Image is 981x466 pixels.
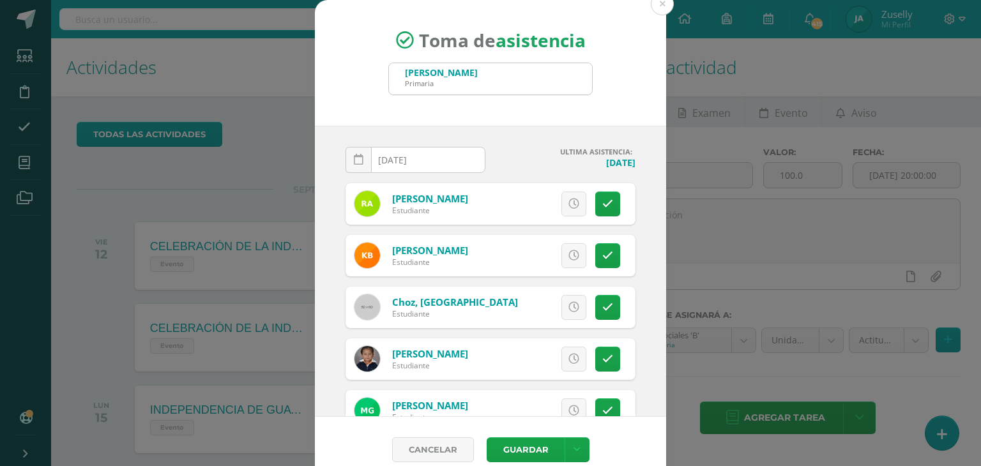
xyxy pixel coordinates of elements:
a: Choz, [GEOGRAPHIC_DATA] [392,296,518,308]
h4: ULTIMA ASISTENCIA: [496,147,635,156]
a: [PERSON_NAME] [392,192,468,205]
img: 91064ba6db204738e995fee174ca9a16.png [354,398,380,423]
img: 66e7d9a90c4796d51d491373d72d0ac6.png [354,243,380,268]
div: Primaria [405,79,478,88]
img: 60x60 [354,294,380,320]
div: Estudiante [392,412,468,423]
a: Cancelar [392,437,474,462]
input: Fecha de Inasistencia [346,147,485,172]
a: [PERSON_NAME] [392,347,468,360]
div: Estudiante [392,308,518,319]
div: Estudiante [392,360,468,371]
div: Estudiante [392,205,468,216]
strong: asistencia [496,28,586,52]
input: Busca un grado o sección aquí... [389,63,592,94]
h4: [DATE] [496,156,635,169]
div: [PERSON_NAME] [405,66,478,79]
div: Estudiante [392,257,468,267]
button: Guardar [487,437,565,462]
span: Toma de [419,28,586,52]
a: [PERSON_NAME] [392,244,468,257]
img: d3584b754504a978603331f8e582a129.png [354,191,380,216]
img: c92c41e6efde3ce073f49b9ba56979f2.png [354,346,380,372]
a: [PERSON_NAME] [392,399,468,412]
